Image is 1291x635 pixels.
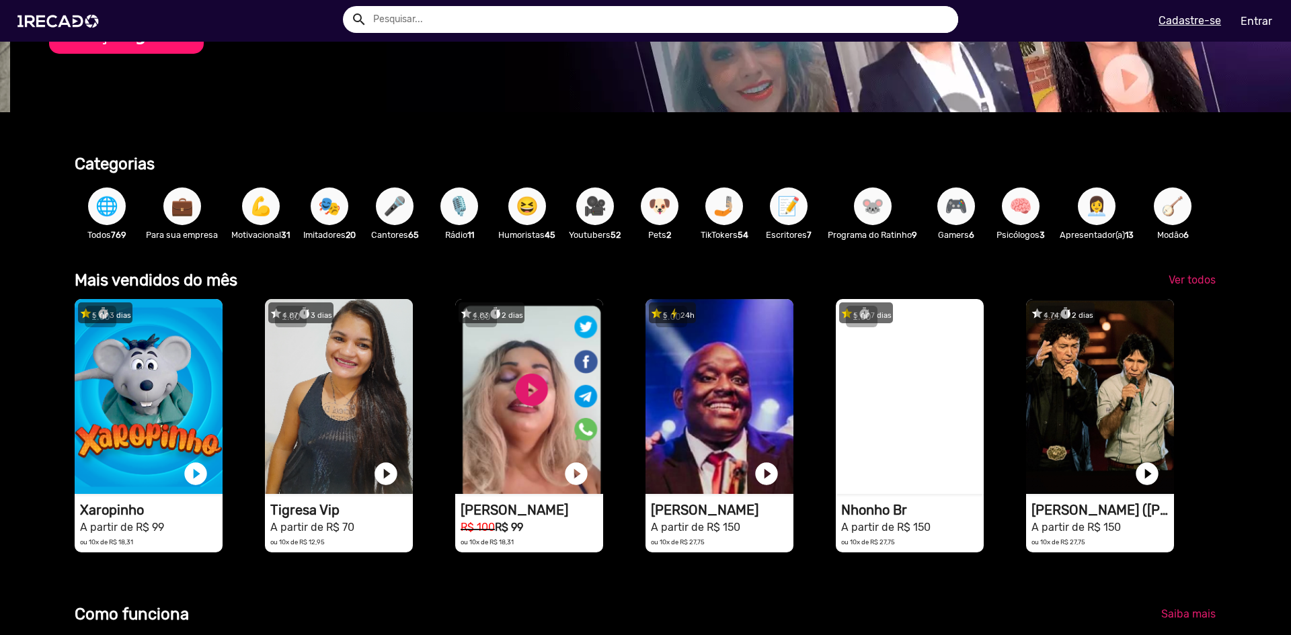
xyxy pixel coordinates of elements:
[836,299,984,494] video: 1RECADO vídeos dedicados para fãs e empresas
[841,538,895,546] small: ou 10x de R$ 27,75
[699,228,750,241] p: TikTokers
[346,7,370,30] button: Example home icon
[75,299,223,494] video: 1RECADO vídeos dedicados para fãs e empresas
[807,230,812,240] b: 7
[80,502,223,518] h1: Xaropinho
[648,187,671,225] span: 🐶
[461,502,603,518] h1: [PERSON_NAME]
[1212,228,1263,241] p: Cover
[303,228,356,241] p: Imitadores
[576,187,614,225] button: 🎥
[182,460,209,487] a: play_circle_filled
[763,228,814,241] p: Escritores
[651,502,793,518] h1: [PERSON_NAME]
[584,187,607,225] span: 🎥
[1031,502,1174,518] h1: [PERSON_NAME] ([PERSON_NAME] & [PERSON_NAME])
[666,230,671,240] b: 2
[376,187,414,225] button: 🎤
[363,6,958,33] input: Pesquisar...
[1147,228,1198,241] p: Modão
[912,230,917,240] b: 9
[75,605,189,624] b: Como funciona
[1134,460,1161,487] a: play_circle_filled
[249,187,272,225] span: 💪
[516,187,539,225] span: 😆
[75,271,237,290] b: Mais vendidos do mês
[705,187,743,225] button: 🤳🏼
[88,187,126,225] button: 🌐
[641,187,678,225] button: 🐶
[111,230,126,240] b: 769
[270,521,354,534] small: A partir de R$ 70
[611,230,621,240] b: 52
[1154,187,1191,225] button: 🪕
[645,299,793,494] video: 1RECADO vídeos dedicados para fãs e empresas
[651,521,740,534] small: A partir de R$ 150
[383,187,406,225] span: 🎤
[995,228,1046,241] p: Psicólogos
[495,521,523,534] b: R$ 99
[408,230,419,240] b: 65
[1031,521,1121,534] small: A partir de R$ 150
[841,521,931,534] small: A partir de R$ 150
[461,538,514,546] small: ou 10x de R$ 18,31
[945,187,968,225] span: 🎮
[1040,230,1045,240] b: 3
[713,187,736,225] span: 🤳🏼
[373,460,399,487] a: play_circle_filled
[311,187,348,225] button: 🎭
[569,228,621,241] p: Youtubers
[545,230,555,240] b: 45
[265,299,413,494] video: 1RECADO vídeos dedicados para fãs e empresas
[777,187,800,225] span: 📝
[931,228,982,241] p: Gamers
[828,228,917,241] p: Programa do Ratinho
[163,187,201,225] button: 💼
[81,228,132,241] p: Todos
[318,187,341,225] span: 🎭
[270,538,325,546] small: ou 10x de R$ 12,95
[753,460,780,487] a: play_circle_filled
[80,521,164,534] small: A partir de R$ 99
[461,521,495,534] small: R$ 100
[1060,228,1134,241] p: Apresentador(a)
[498,228,555,241] p: Humoristas
[1031,538,1085,546] small: ou 10x de R$ 27,75
[770,187,808,225] button: 📝
[1232,9,1281,33] a: Entrar
[1009,187,1032,225] span: 🧠
[434,228,485,241] p: Rádio
[281,230,290,240] b: 31
[455,299,603,494] video: 1RECADO vídeos dedicados para fãs e empresas
[467,230,474,240] b: 11
[95,187,118,225] span: 🌐
[1183,230,1189,240] b: 6
[1125,230,1134,240] b: 13
[448,187,471,225] span: 🎙️
[351,11,367,28] mat-icon: Example home icon
[841,502,984,518] h1: Nhonho Br
[231,228,290,241] p: Motivacional
[1150,602,1226,626] a: Saiba mais
[146,228,218,241] p: Para sua empresa
[242,187,280,225] button: 💪
[1002,187,1040,225] button: 🧠
[854,187,892,225] button: 🐭
[943,460,970,487] a: play_circle_filled
[1159,14,1221,27] u: Cadastre-se
[1169,273,1216,286] span: Ver todos
[651,538,705,546] small: ou 10x de R$ 27,75
[634,228,685,241] p: Pets
[171,187,194,225] span: 💼
[75,155,155,173] b: Categorias
[508,187,546,225] button: 😆
[440,187,478,225] button: 🎙️
[861,187,884,225] span: 🐭
[80,538,133,546] small: ou 10x de R$ 18,31
[1161,607,1216,620] span: Saiba mais
[1078,187,1116,225] button: 👩‍💼
[369,228,420,241] p: Cantores
[563,460,590,487] a: play_circle_filled
[969,230,974,240] b: 6
[937,187,975,225] button: 🎮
